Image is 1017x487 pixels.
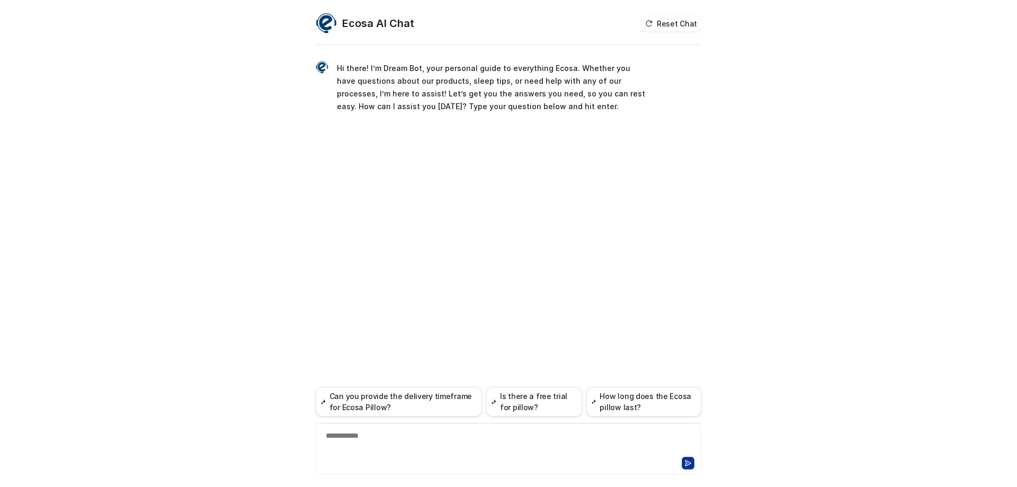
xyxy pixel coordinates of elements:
p: Hi there! I’m Dream Bot, your personal guide to everything Ecosa. Whether you have questions abou... [337,62,647,113]
button: How long does the Ecosa pillow last? [586,387,701,417]
h2: Ecosa AI Chat [342,16,414,31]
button: Reset Chat [642,16,701,31]
button: Is there a free trial for pillow? [486,387,582,417]
img: Widget [316,61,328,74]
img: Widget [316,13,337,34]
button: Can you provide the delivery timeframe for Ecosa Pillow? [316,387,482,417]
